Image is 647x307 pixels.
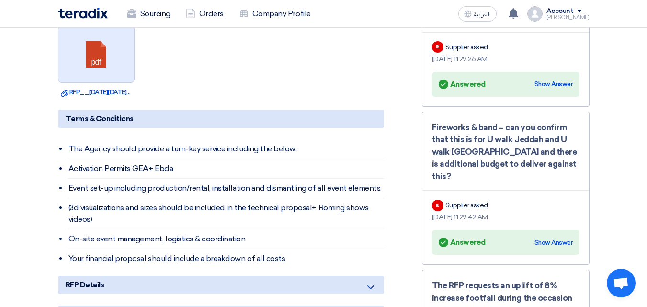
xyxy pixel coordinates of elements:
div: Supplier asked [445,200,488,210]
div: Show Answer [534,238,573,248]
span: RFP Details [66,280,104,290]
li: Your financial proposal should include a breakdown of all costs [68,249,384,268]
img: Teradix logo [58,8,108,19]
li: Activation Permits GEA+ Ebda [68,159,384,179]
li: The Agency should provide a turn-key service including the below: [68,139,384,159]
span: العربية [474,11,491,18]
li: On-site event management, logistics & coordination [68,229,384,249]
div: Account [546,7,574,15]
div: Show Answer [534,80,573,89]
div: Fireworks & band – can you confirm that this is for U walk Jeddah and U walk [GEOGRAPHIC_DATA] an... [432,122,579,183]
span: Terms & Conditions [66,114,134,124]
div: [DATE] 11:29:42 AM [432,212,579,222]
div: [PERSON_NAME] [546,15,590,20]
li: Event set-up including production/rental, installation and dismantling of all event elements. [68,179,384,198]
li: (3d visualizations and sizes should be included in the technical proposal+ Roming shows videos) [68,198,384,229]
img: profile_test.png [527,6,543,22]
div: IE [432,200,443,211]
a: Open chat [607,269,636,297]
a: Company Profile [231,3,318,24]
a: Orders [178,3,231,24]
a: RFP__[DATE][DATE]__.pdf [61,88,132,97]
a: Sourcing [119,3,178,24]
button: العربية [458,6,497,22]
div: Answered [439,236,486,249]
div: [DATE] 11:29:26 AM [432,54,579,64]
div: Supplier asked [445,42,488,52]
div: Answered [439,78,486,91]
div: IE [432,41,443,53]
